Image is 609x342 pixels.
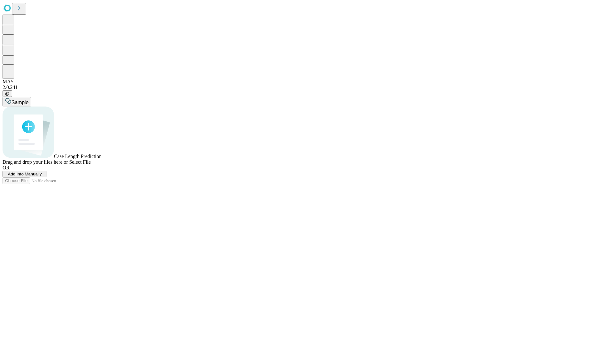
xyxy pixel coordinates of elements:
button: Add Info Manually [3,171,47,177]
span: Select File [69,159,91,165]
span: Sample [11,100,29,105]
div: 2.0.241 [3,85,606,90]
span: @ [5,91,10,96]
span: Add Info Manually [8,172,42,176]
button: Sample [3,97,31,106]
span: OR [3,165,10,170]
span: Case Length Prediction [54,154,101,159]
div: MAY [3,79,606,85]
button: @ [3,90,12,97]
span: Drag and drop your files here or [3,159,68,165]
